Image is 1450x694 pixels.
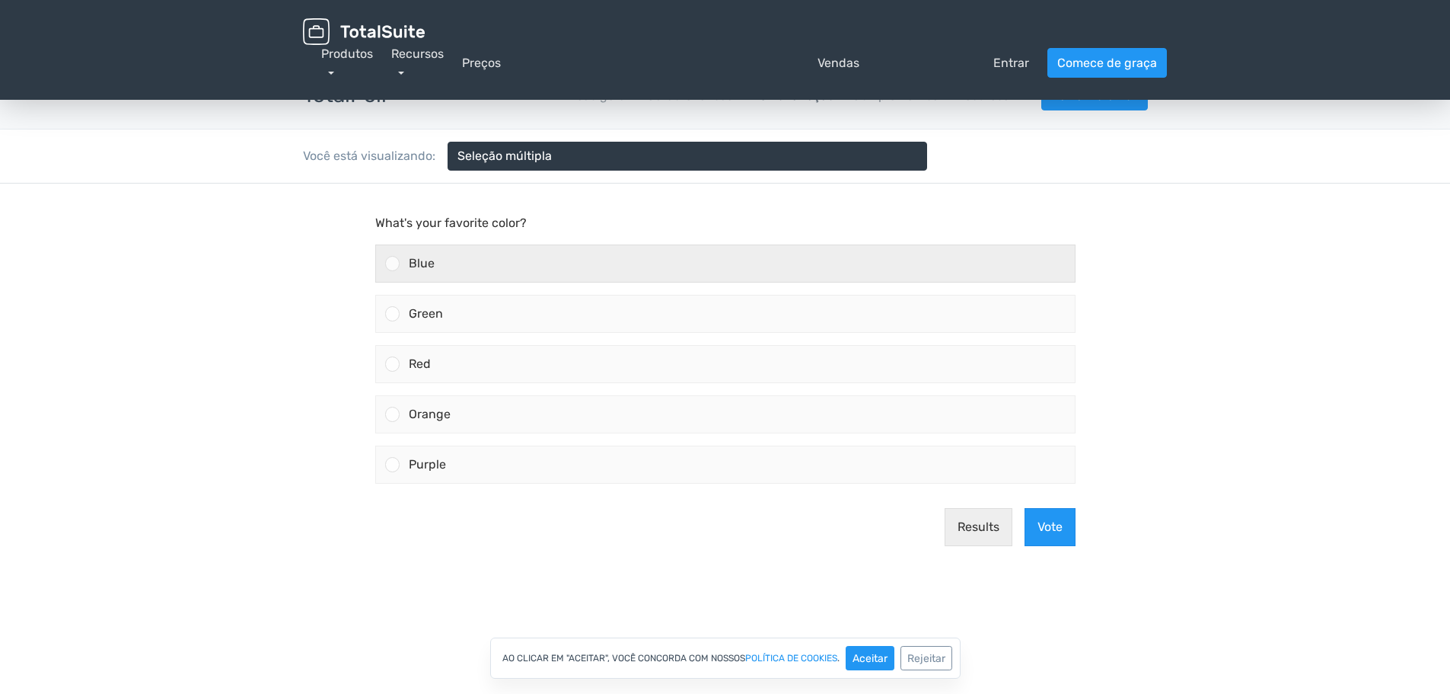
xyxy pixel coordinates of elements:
[501,54,859,72] a: pergunta_respostaVendas
[1025,325,1076,363] button: Vote
[993,56,1029,70] font: Entrar
[501,54,811,72] font: pergunta_resposta
[745,654,837,663] a: política de cookies
[745,653,837,664] font: política de cookies
[900,646,952,670] button: Rejeitar
[846,646,894,670] button: Aceitar
[303,149,435,163] font: Você está visualizando:
[462,56,501,70] font: Preços
[957,88,1023,103] a: Recursos
[647,88,733,103] font: Características
[409,72,435,87] span: Blue
[303,18,425,45] img: TotalSuite para WordPress
[409,223,451,238] span: Orange
[1047,48,1167,78] a: Comece de graça
[837,653,840,664] font: .
[321,46,373,61] font: Produtos
[502,653,745,664] font: Ao clicar em "Aceitar", você concorda com nossos
[751,88,834,103] font: Demonstração
[957,88,1009,103] font: Recursos
[552,147,917,165] font: seta_seta_para_baixo
[1057,56,1157,70] font: Comece de graça
[391,46,444,79] a: Recursos
[409,273,446,288] span: Purple
[462,54,501,72] a: Preços
[852,88,939,103] font: Complementos
[321,46,373,79] a: Produtos
[817,56,859,70] font: Vendas
[457,149,552,163] font: Seleção múltipla
[878,54,987,72] font: pessoa
[409,173,431,187] span: Red
[375,30,1076,49] p: What's your favorite color?
[448,142,927,171] a: Seleção múltipla seta_seta_para_baixo
[907,652,945,665] font: Rejeitar
[945,325,1012,363] button: Results
[409,123,443,137] span: Green
[878,54,1029,72] a: pessoaEntrar
[852,652,888,665] font: Aceitar
[566,88,629,103] font: Visão geral
[391,46,444,61] font: Recursos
